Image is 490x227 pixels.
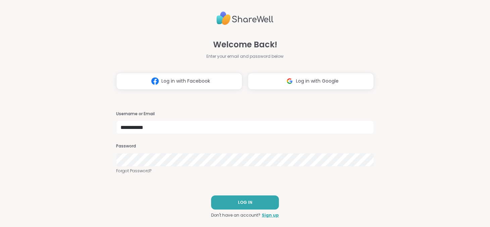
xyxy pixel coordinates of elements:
[116,168,374,174] a: Forgot Password?
[116,143,374,149] h3: Password
[149,75,161,87] img: ShareWell Logomark
[283,75,296,87] img: ShareWell Logomark
[211,195,279,210] button: LOG IN
[216,9,274,28] img: ShareWell Logo
[161,78,210,85] span: Log in with Facebook
[262,212,279,218] a: Sign up
[211,212,260,218] span: Don't have an account?
[296,78,339,85] span: Log in with Google
[238,199,252,206] span: LOG IN
[213,39,277,51] span: Welcome Back!
[206,53,284,59] span: Enter your email and password below
[116,111,374,117] h3: Username or Email
[248,73,374,90] button: Log in with Google
[116,73,242,90] button: Log in with Facebook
